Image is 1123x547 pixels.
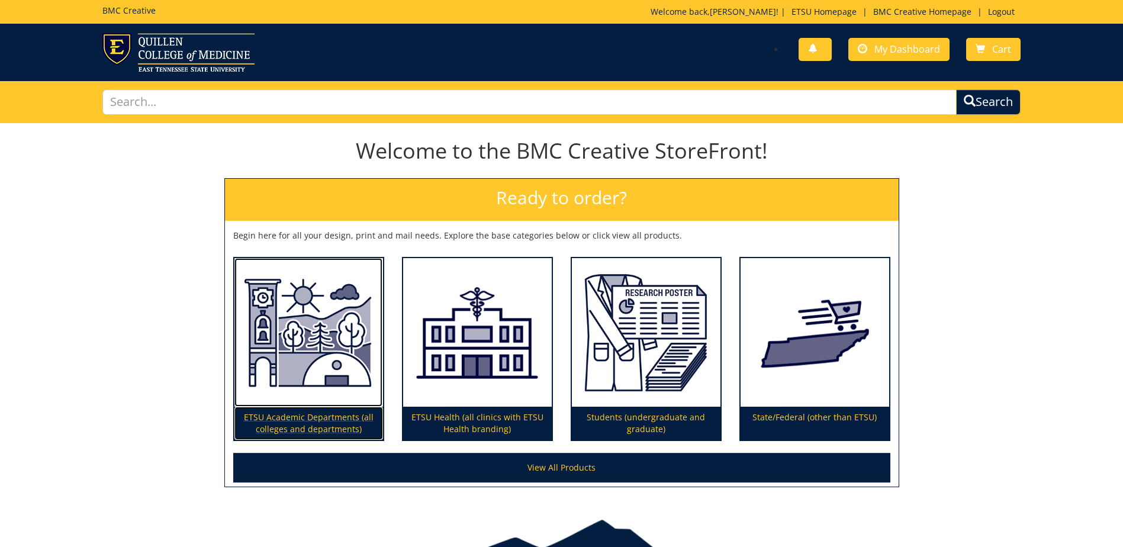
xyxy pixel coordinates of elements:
[786,6,863,17] a: ETSU Homepage
[867,6,977,17] a: BMC Creative Homepage
[741,258,889,440] a: State/Federal (other than ETSU)
[403,407,552,440] p: ETSU Health (all clinics with ETSU Health branding)
[224,139,899,163] h1: Welcome to the BMC Creative StoreFront!
[992,43,1011,56] span: Cart
[572,258,720,440] a: Students (undergraduate and graduate)
[710,6,776,17] a: [PERSON_NAME]
[874,43,940,56] span: My Dashboard
[848,38,950,61] a: My Dashboard
[572,258,720,407] img: Students (undergraduate and graduate)
[982,6,1021,17] a: Logout
[234,407,383,440] p: ETSU Academic Departments (all colleges and departments)
[741,407,889,440] p: State/Federal (other than ETSU)
[403,258,552,407] img: ETSU Health (all clinics with ETSU Health branding)
[102,6,156,15] h5: BMC Creative
[956,89,1021,115] button: Search
[233,453,890,482] a: View All Products
[741,258,889,407] img: State/Federal (other than ETSU)
[102,89,957,115] input: Search...
[234,258,383,440] a: ETSU Academic Departments (all colleges and departments)
[233,230,890,242] p: Begin here for all your design, print and mail needs. Explore the base categories below or click ...
[572,407,720,440] p: Students (undergraduate and graduate)
[225,179,899,221] h2: Ready to order?
[234,258,383,407] img: ETSU Academic Departments (all colleges and departments)
[403,258,552,440] a: ETSU Health (all clinics with ETSU Health branding)
[102,33,255,72] img: ETSU logo
[966,38,1021,61] a: Cart
[651,6,1021,18] p: Welcome back, ! | | |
